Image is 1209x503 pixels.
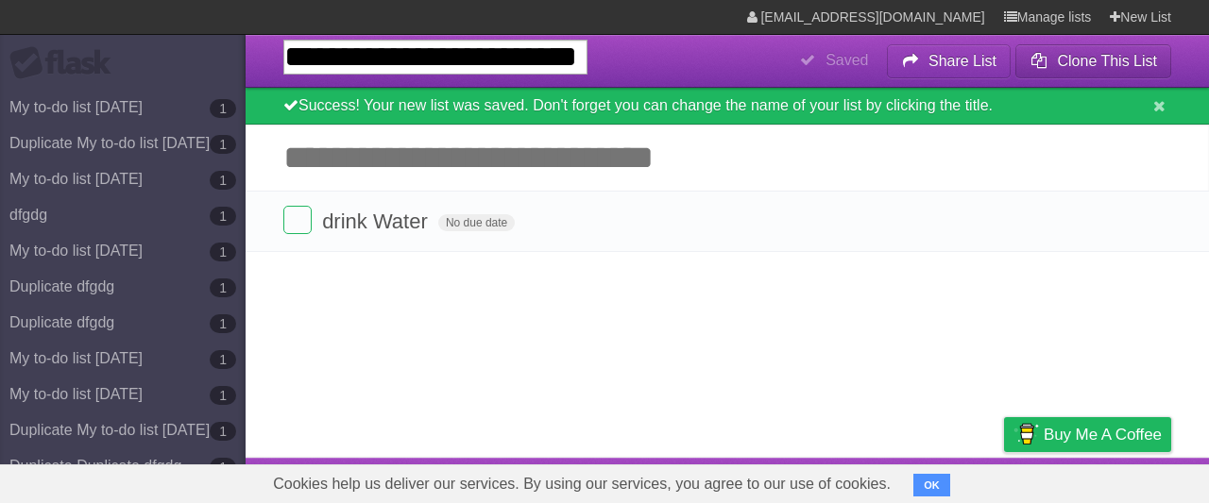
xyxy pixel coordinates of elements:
[1004,417,1171,452] a: Buy me a coffee
[887,44,1012,78] button: Share List
[283,206,312,234] label: Done
[246,88,1209,125] div: Success! Your new list was saved. Don't forget you can change the name of your list by clicking t...
[1052,462,1171,498] a: Suggest a feature
[753,462,792,498] a: About
[210,458,236,477] b: 1
[9,46,123,80] div: Flask
[826,52,868,68] b: Saved
[210,422,236,441] b: 1
[979,462,1029,498] a: Privacy
[210,314,236,333] b: 1
[1015,44,1171,78] button: Clone This List
[913,474,950,496] button: OK
[438,214,515,231] span: No due date
[210,135,236,154] b: 1
[322,210,433,233] span: drink Water
[1013,418,1039,450] img: Buy me a coffee
[210,278,236,297] b: 1
[210,207,236,226] b: 1
[210,243,236,261] b: 1
[210,171,236,190] b: 1
[210,99,236,118] b: 1
[210,386,236,405] b: 1
[815,462,892,498] a: Developers
[1044,418,1162,451] span: Buy me a coffee
[915,462,957,498] a: Terms
[928,53,996,69] b: Share List
[254,465,910,503] span: Cookies help us deliver our services. By using our services, you agree to our use of cookies.
[210,350,236,369] b: 1
[1057,53,1157,69] b: Clone This List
